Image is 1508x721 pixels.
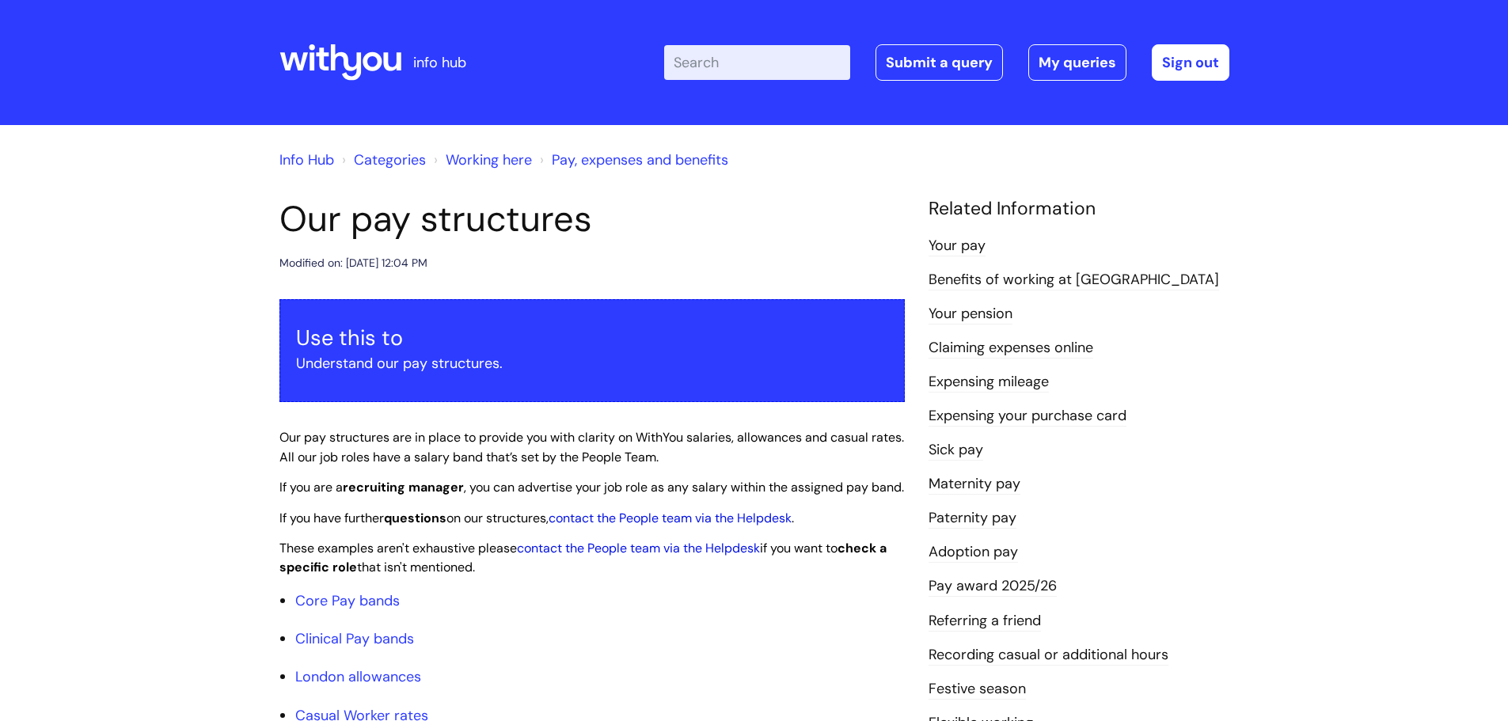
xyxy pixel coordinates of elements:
p: info hub [413,50,466,75]
span: These examples aren't exhaustive please if you want to that isn't mentioned. [279,540,887,576]
h1: Our pay structures [279,198,905,241]
li: Solution home [338,147,426,173]
a: Submit a query [876,44,1003,81]
a: Recording casual or additional hours [929,645,1168,666]
a: London allowances [295,667,421,686]
a: Categories [354,150,426,169]
a: Pay award 2025/26 [929,576,1057,597]
a: Sick pay [929,440,983,461]
a: Festive season [929,679,1026,700]
a: Core Pay bands [295,591,400,610]
a: My queries [1028,44,1126,81]
a: contact the People team via the Helpdesk [517,540,760,556]
h4: Related Information [929,198,1229,220]
span: Our pay structures are in place to provide you with clarity on WithYou salaries, allowances and c... [279,429,904,465]
a: Referring a friend [929,611,1041,632]
div: Modified on: [DATE] 12:04 PM [279,253,427,273]
a: Maternity pay [929,474,1020,495]
strong: questions [384,510,446,526]
a: Expensing mileage [929,372,1049,393]
a: Expensing your purchase card [929,406,1126,427]
span: If you are a , you can advertise your job role as any salary within the assigned pay band. [279,479,904,495]
a: Clinical Pay bands [295,629,414,648]
a: Benefits of working at [GEOGRAPHIC_DATA] [929,270,1219,290]
a: Info Hub [279,150,334,169]
strong: recruiting manager [343,479,464,495]
a: Claiming expenses online [929,338,1093,359]
span: If you have further on our structures, . [279,510,794,526]
a: Your pay [929,236,986,256]
a: Your pension [929,304,1012,324]
input: Search [664,45,850,80]
div: | - [664,44,1229,81]
li: Working here [430,147,532,173]
a: Pay, expenses and benefits [552,150,728,169]
li: Pay, expenses and benefits [536,147,728,173]
a: Adoption pay [929,542,1018,563]
a: Working here [446,150,532,169]
a: Sign out [1152,44,1229,81]
h3: Use this to [296,325,888,351]
a: contact the People team via the Helpdesk [549,510,792,526]
p: Understand our pay structures. [296,351,888,376]
a: Paternity pay [929,508,1016,529]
